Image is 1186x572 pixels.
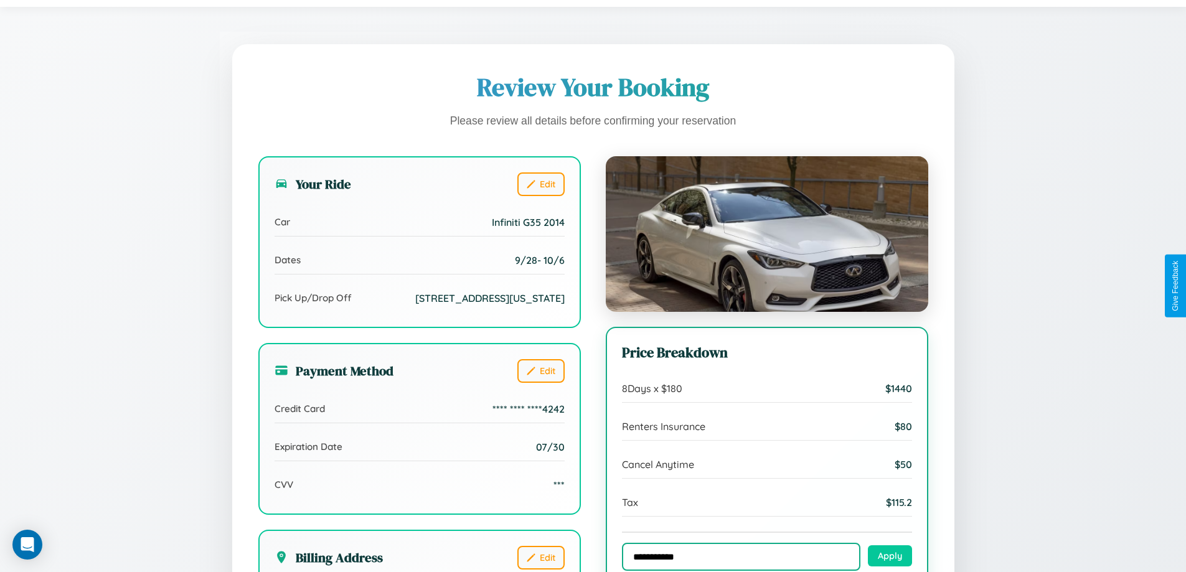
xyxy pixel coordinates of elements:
span: 9 / 28 - 10 / 6 [515,254,565,266]
span: $ 50 [895,458,912,471]
button: Apply [868,545,912,566]
p: Please review all details before confirming your reservation [258,111,928,131]
img: Infiniti G35 [606,156,928,312]
span: Pick Up/Drop Off [275,292,352,304]
span: CVV [275,479,293,490]
span: [STREET_ADDRESS][US_STATE] [415,292,565,304]
span: Infiniti G35 2014 [492,216,565,228]
button: Edit [517,546,565,570]
span: Expiration Date [275,441,342,452]
span: $ 80 [895,420,912,433]
h3: Billing Address [275,548,383,566]
span: 8 Days x $ 180 [622,382,682,395]
span: 07/30 [536,441,565,453]
span: Credit Card [275,403,325,415]
span: Cancel Anytime [622,458,694,471]
button: Edit [517,359,565,383]
h1: Review Your Booking [258,70,928,104]
h3: Your Ride [275,175,351,193]
span: $ 115.2 [886,496,912,509]
span: $ 1440 [885,382,912,395]
span: Car [275,216,290,228]
span: Dates [275,254,301,266]
div: Give Feedback [1171,261,1180,311]
div: Open Intercom Messenger [12,530,42,560]
span: Renters Insurance [622,420,705,433]
span: Tax [622,496,638,509]
button: Edit [517,172,565,196]
h3: Payment Method [275,362,393,380]
h3: Price Breakdown [622,343,912,362]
